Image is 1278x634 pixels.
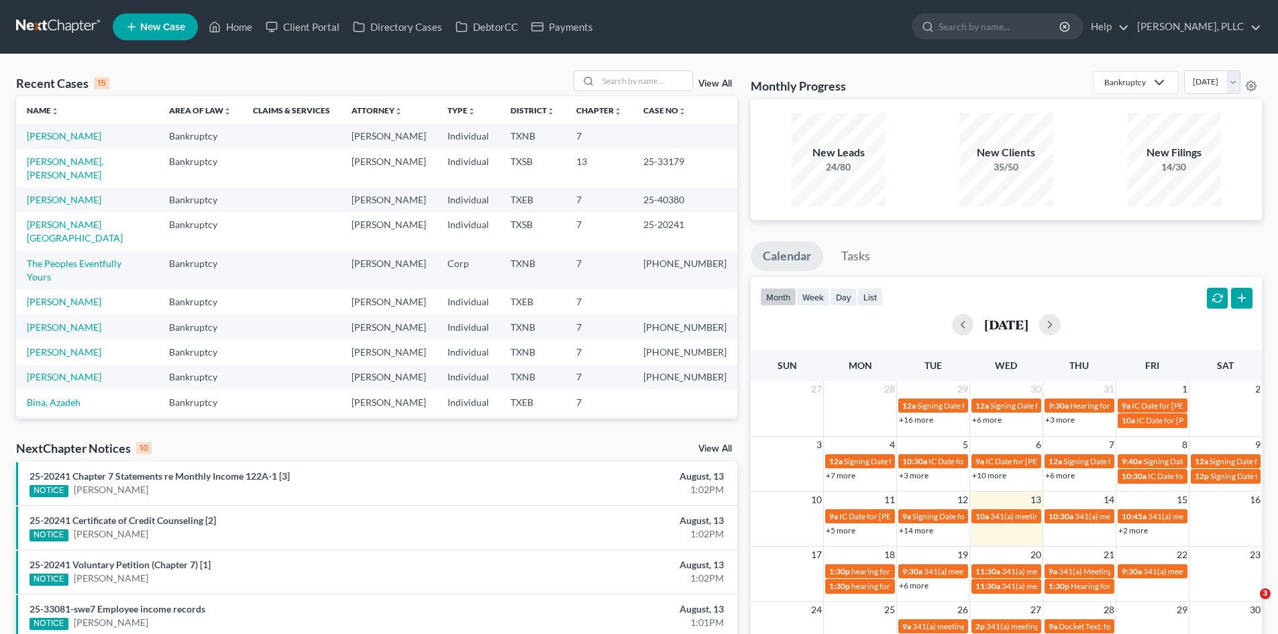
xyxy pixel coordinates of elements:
[1084,15,1129,39] a: Help
[1254,381,1262,397] span: 2
[566,187,633,212] td: 7
[1108,437,1116,453] span: 7
[1102,381,1116,397] span: 31
[1143,566,1273,576] span: 341(a) meeting for [PERSON_NAME]
[341,415,437,440] td: [PERSON_NAME]
[341,390,437,415] td: [PERSON_NAME]
[341,339,437,364] td: [PERSON_NAME]
[576,105,622,115] a: Chapterunfold_more
[341,123,437,148] td: [PERSON_NAME]
[851,566,890,576] span: hearing for
[902,401,916,411] span: 12a
[437,390,500,415] td: Individual
[341,213,437,251] td: [PERSON_NAME]
[1175,547,1189,563] span: 22
[678,107,686,115] i: unfold_more
[437,365,500,390] td: Individual
[1118,525,1148,535] a: +2 more
[1102,547,1116,563] span: 21
[614,107,622,115] i: unfold_more
[341,365,437,390] td: [PERSON_NAME]
[501,616,724,629] div: 1:01PM
[829,566,850,576] span: 1:30p
[598,71,692,91] input: Search by name...
[1175,602,1189,618] span: 29
[796,288,830,306] button: week
[1069,360,1089,371] span: Thu
[566,339,633,364] td: 7
[959,160,1053,174] div: 35/50
[857,288,883,306] button: list
[341,315,437,339] td: [PERSON_NAME]
[259,15,346,39] a: Client Portal
[352,105,403,115] a: Attorneyunfold_more
[500,339,566,364] td: TXNB
[51,107,59,115] i: unfold_more
[501,572,724,585] div: 1:02PM
[500,289,566,314] td: TXEB
[30,485,68,497] div: NOTICE
[501,602,724,616] div: August, 13
[1143,456,1263,466] span: Signing Date for [PERSON_NAME]
[566,251,633,289] td: 7
[1045,470,1075,480] a: +6 more
[500,149,566,187] td: TXSB
[74,572,148,585] a: [PERSON_NAME]
[94,77,109,89] div: 15
[27,397,81,408] a: Bina, Azadeh
[815,437,823,453] span: 3
[1175,492,1189,508] span: 15
[501,483,724,496] div: 1:02PM
[30,603,205,615] a: 25-33081-swe7 Employee income records
[899,415,933,425] a: +16 more
[956,492,969,508] span: 12
[1002,566,1131,576] span: 341(a) meeting for [PERSON_NAME]
[30,618,68,630] div: NOTICE
[829,456,843,466] span: 12a
[928,456,1031,466] span: IC Date for [PERSON_NAME]
[902,621,911,631] span: 9a
[1029,602,1043,618] span: 27
[202,15,259,39] a: Home
[633,315,737,339] td: [PHONE_NUMBER]
[158,187,242,212] td: Bankruptcy
[1195,456,1208,466] span: 12a
[500,123,566,148] td: TXNB
[437,123,500,148] td: Individual
[437,289,500,314] td: Individual
[1181,437,1189,453] span: 8
[158,123,242,148] td: Bankruptcy
[1104,76,1146,88] div: Bankruptcy
[566,149,633,187] td: 13
[1049,581,1069,591] span: 1:30p
[1130,15,1261,39] a: [PERSON_NAME], PLLC
[975,566,1000,576] span: 11:30a
[27,321,101,333] a: [PERSON_NAME]
[1145,360,1159,371] span: Fri
[698,444,732,454] a: View All
[1071,581,1209,591] span: Hearing for Alleo Holdings Corporation
[1217,360,1234,371] span: Sat
[633,187,737,212] td: 25-40380
[633,251,737,289] td: [PHONE_NUMBER]
[500,365,566,390] td: TXNB
[30,470,290,482] a: 25-20241 Chapter 7 Statements re Monthly Income 122A-1 [3]
[158,213,242,251] td: Bankruptcy
[844,456,1000,466] span: Signing Date for [PERSON_NAME], Tereyana
[437,251,500,289] td: Corp
[30,529,68,541] div: NOTICE
[1127,160,1221,174] div: 14/30
[566,365,633,390] td: 7
[975,456,984,466] span: 9a
[27,258,121,282] a: The Peoples Eventfully Yours
[633,149,737,187] td: 25-33179
[633,213,737,251] td: 25-20241
[902,456,927,466] span: 10:30a
[917,401,1118,411] span: Signing Date for [PERSON_NAME][GEOGRAPHIC_DATA]
[1102,602,1116,618] span: 28
[169,105,231,115] a: Area of Lawunfold_more
[158,251,242,289] td: Bankruptcy
[501,514,724,527] div: August, 13
[1029,547,1043,563] span: 20
[912,511,1117,521] span: Signing Date for [PERSON_NAME], [GEOGRAPHIC_DATA]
